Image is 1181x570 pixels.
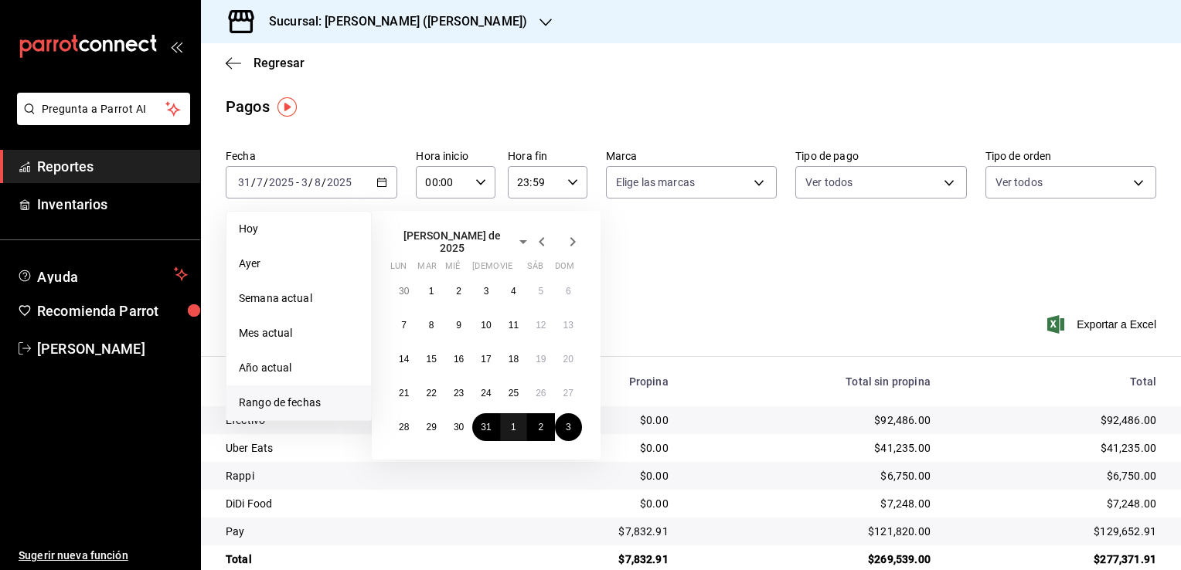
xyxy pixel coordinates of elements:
span: Rango de fechas [239,395,359,411]
div: Pagos [226,95,270,118]
abbr: 3 de agosto de 2025 [566,422,571,433]
span: Pregunta a Parrot AI [42,101,166,117]
span: Año actual [239,360,359,376]
button: 31 de julio de 2025 [472,413,499,441]
img: Tooltip marker [277,97,297,117]
abbr: 20 de julio de 2025 [563,354,573,365]
div: Uber Eats [226,440,490,456]
abbr: 31 de julio de 2025 [481,422,491,433]
button: 5 de julio de 2025 [527,277,554,305]
abbr: 3 de julio de 2025 [484,286,489,297]
span: [PERSON_NAME] [37,338,188,359]
abbr: 11 de julio de 2025 [509,320,519,331]
label: Hora inicio [416,151,495,161]
span: Ayuda [37,265,168,283]
button: 18 de julio de 2025 [500,345,527,373]
abbr: viernes [500,261,512,277]
abbr: 12 de julio de 2025 [536,320,546,331]
button: 17 de julio de 2025 [472,345,499,373]
abbr: miércoles [445,261,460,277]
button: 23 de julio de 2025 [445,379,472,407]
div: $7,248.00 [693,496,931,511]
span: Ver todos [805,175,853,190]
div: Rappi [226,468,490,483]
span: Hoy [239,221,359,237]
button: Pregunta a Parrot AI [17,93,190,125]
button: 4 de julio de 2025 [500,277,527,305]
span: Reportes [37,156,188,177]
div: Total sin propina [693,375,931,388]
abbr: 29 de julio de 2025 [426,422,436,433]
abbr: domingo [555,261,574,277]
label: Fecha [226,151,397,161]
div: $121,820.00 [693,524,931,539]
button: Regresar [226,56,305,70]
span: / [251,176,256,188]
div: $92,486.00 [693,412,931,428]
button: 16 de julio de 2025 [445,345,472,373]
button: 1 de julio de 2025 [417,277,444,305]
abbr: 18 de julio de 2025 [509,354,519,365]
abbr: sábado [527,261,543,277]
button: 26 de julio de 2025 [527,379,554,407]
abbr: 22 de julio de 2025 [426,388,436,399]
div: $41,235.00 [693,440,931,456]
button: Exportar a Excel [1050,315,1156,334]
span: [PERSON_NAME] de 2025 [390,229,514,254]
abbr: 7 de julio de 2025 [401,320,407,331]
span: - [296,176,299,188]
div: $41,235.00 [955,440,1156,456]
span: Regresar [254,56,305,70]
abbr: 2 de agosto de 2025 [538,422,543,433]
abbr: 13 de julio de 2025 [563,320,573,331]
button: 14 de julio de 2025 [390,345,417,373]
span: / [308,176,313,188]
abbr: lunes [390,261,407,277]
div: $6,750.00 [693,468,931,483]
div: $0.00 [515,496,669,511]
span: Recomienda Parrot [37,300,188,321]
div: Total [955,375,1156,388]
span: Inventarios [37,194,188,215]
button: 24 de julio de 2025 [472,379,499,407]
abbr: jueves [472,261,563,277]
div: $0.00 [515,468,669,483]
abbr: 6 de julio de 2025 [566,286,571,297]
button: 2 de julio de 2025 [445,277,472,305]
abbr: 24 de julio de 2025 [481,388,491,399]
button: 15 de julio de 2025 [417,345,444,373]
input: -- [314,176,322,188]
label: Tipo de orden [985,151,1156,161]
div: $6,750.00 [955,468,1156,483]
abbr: 4 de julio de 2025 [511,286,516,297]
button: 2 de agosto de 2025 [527,413,554,441]
div: $7,832.91 [515,551,669,567]
abbr: 5 de julio de 2025 [538,286,543,297]
button: 10 de julio de 2025 [472,311,499,339]
span: Elige las marcas [616,175,695,190]
span: Semana actual [239,290,359,307]
abbr: 1 de julio de 2025 [429,286,434,297]
h3: Sucursal: [PERSON_NAME] ([PERSON_NAME]) [257,12,527,31]
label: Marca [606,151,777,161]
span: Ver todos [996,175,1043,190]
abbr: 30 de julio de 2025 [454,422,464,433]
button: 30 de julio de 2025 [445,413,472,441]
input: ---- [268,176,294,188]
button: 6 de julio de 2025 [555,277,582,305]
abbr: 27 de julio de 2025 [563,388,573,399]
div: $7,832.91 [515,524,669,539]
button: [PERSON_NAME] de 2025 [390,229,533,254]
abbr: 23 de julio de 2025 [454,388,464,399]
button: 20 de julio de 2025 [555,345,582,373]
input: -- [301,176,308,188]
button: 3 de julio de 2025 [472,277,499,305]
button: 9 de julio de 2025 [445,311,472,339]
input: -- [237,176,251,188]
button: 19 de julio de 2025 [527,345,554,373]
abbr: martes [417,261,436,277]
abbr: 2 de julio de 2025 [456,286,461,297]
button: open_drawer_menu [170,40,182,53]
